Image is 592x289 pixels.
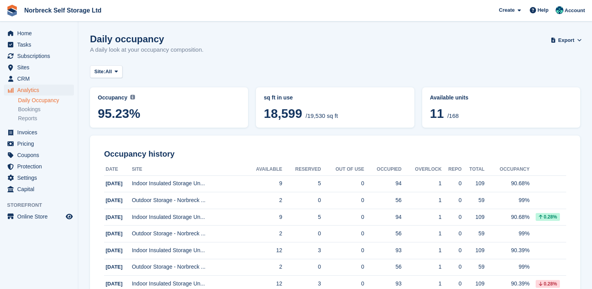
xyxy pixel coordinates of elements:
td: 0 [321,259,364,276]
div: 0 [442,263,462,271]
td: Indoor Insulated Storage Un... [132,242,243,259]
div: 94 [364,213,401,221]
a: menu [4,85,74,96]
a: Daily Occupancy [18,97,74,104]
span: Site: [94,68,105,76]
span: Online Store [17,211,64,222]
div: 0 [442,213,462,221]
th: Total [462,163,485,176]
span: Available units [430,94,468,101]
span: /168 [447,112,459,119]
th: Overlock [401,163,441,176]
a: menu [4,28,74,39]
a: Norbreck Self Storage Ltd [21,4,104,17]
div: 0 [442,196,462,204]
td: 2 [243,192,283,209]
span: Storefront [7,201,78,209]
td: Indoor Insulated Storage Un... [132,175,243,192]
span: [DATE] [106,231,122,237]
span: Protection [17,161,64,172]
span: Create [499,6,515,14]
div: 1 [401,280,441,288]
td: 9 [243,209,283,226]
span: Analytics [17,85,64,96]
a: menu [4,150,74,161]
div: 93 [364,246,401,255]
span: All [105,68,112,76]
td: 5 [282,175,321,192]
td: 3 [282,242,321,259]
td: 59 [462,192,485,209]
img: icon-info-grey-7440780725fd019a000dd9b08b2336e03edf1995a4989e88bcd33f0948082b44.svg [130,95,135,99]
td: 2 [243,226,283,242]
td: 0 [282,192,321,209]
td: 0 [282,226,321,242]
td: 9 [243,175,283,192]
td: 109 [462,209,485,226]
td: Outdoor Storage - Norbreck ... [132,259,243,276]
span: [DATE] [106,247,122,253]
td: 99% [484,226,529,242]
p: A daily look at your occupancy composition. [90,45,203,54]
th: Repo [442,163,462,176]
a: Bookings [18,106,74,113]
div: 0 [442,229,462,238]
span: [DATE] [106,214,122,220]
td: 12 [243,242,283,259]
td: Indoor Insulated Storage Un... [132,209,243,226]
img: Sally King [556,6,563,14]
td: 0 [321,226,364,242]
span: Sites [17,62,64,73]
div: 1 [401,246,441,255]
span: Capital [17,184,64,195]
div: 1 [401,196,441,204]
td: 109 [462,175,485,192]
td: 59 [462,259,485,276]
span: Export [558,36,574,44]
td: 0 [321,192,364,209]
th: Available [243,163,283,176]
span: 95.23% [98,107,240,121]
div: 93 [364,280,401,288]
th: Date [104,163,132,176]
td: 0 [321,175,364,192]
a: menu [4,73,74,84]
span: Account [565,7,585,14]
div: 56 [364,263,401,271]
a: menu [4,39,74,50]
span: [DATE] [106,281,122,287]
td: 0 [282,259,321,276]
span: Tasks [17,39,64,50]
span: Coupons [17,150,64,161]
a: menu [4,127,74,138]
span: Subscriptions [17,51,64,61]
abbr: Current percentage of sq ft occupied [98,94,240,102]
span: sq ft in use [264,94,293,101]
div: 0 [442,179,462,188]
a: menu [4,161,74,172]
span: Occupancy [98,94,127,101]
span: 18,599 [264,107,302,121]
div: 0.28% [536,280,560,288]
td: Outdoor Storage - Norbreck ... [132,226,243,242]
div: 1 [401,229,441,238]
button: Site: All [90,65,122,78]
span: [DATE] [106,197,122,203]
a: menu [4,51,74,61]
abbr: Current percentage of units occupied or overlocked [430,94,572,102]
th: Reserved [282,163,321,176]
h2: Occupancy history [104,150,566,159]
td: 0 [321,209,364,226]
span: 11 [430,107,444,121]
div: 0 [442,280,462,288]
div: 1 [401,213,441,221]
td: Outdoor Storage - Norbreck ... [132,192,243,209]
td: 0 [321,242,364,259]
a: Reports [18,115,74,122]
div: 56 [364,229,401,238]
span: [DATE] [106,181,122,186]
span: /19,530 sq ft [306,112,338,119]
img: stora-icon-8386f47178a22dfd0bd8f6a31ec36ba5ce8667c1dd55bd0f319d3a0aa187defe.svg [6,5,18,16]
th: Out of Use [321,163,364,176]
a: menu [4,172,74,183]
